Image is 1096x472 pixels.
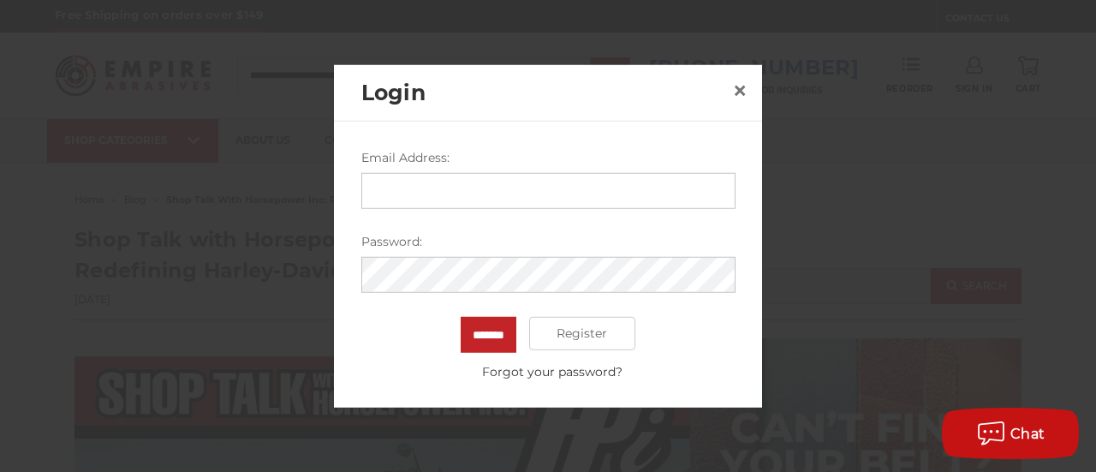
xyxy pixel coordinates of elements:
[361,232,736,250] label: Password:
[361,76,726,109] h2: Login
[529,316,636,350] a: Register
[726,77,753,105] a: Close
[732,74,748,107] span: ×
[370,362,735,380] a: Forgot your password?
[361,148,736,166] label: Email Address:
[1010,426,1045,442] span: Chat
[942,408,1079,459] button: Chat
